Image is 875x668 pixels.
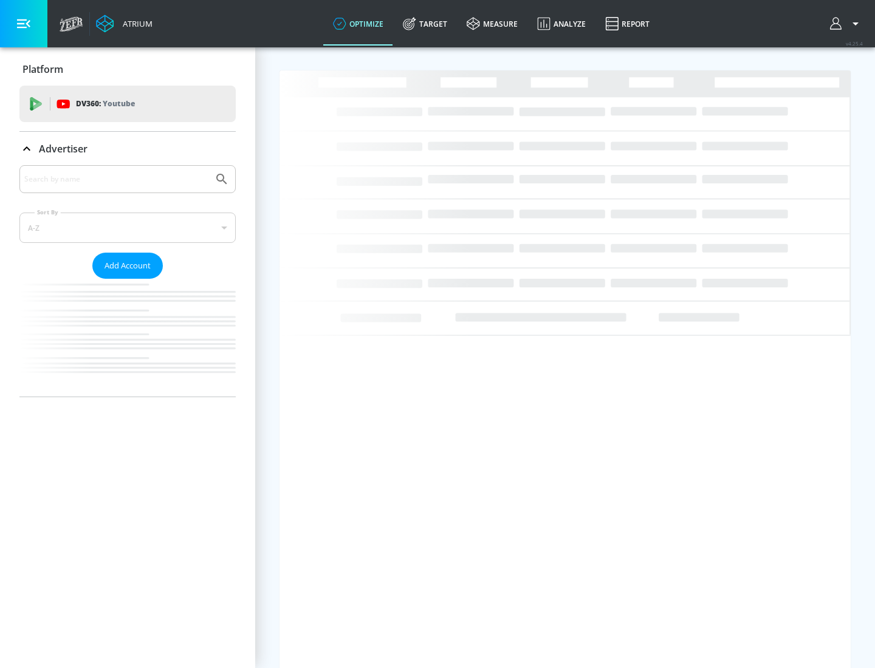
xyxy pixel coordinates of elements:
[19,86,236,122] div: DV360: Youtube
[457,2,527,46] a: measure
[22,63,63,76] p: Platform
[323,2,393,46] a: optimize
[595,2,659,46] a: Report
[527,2,595,46] a: Analyze
[103,97,135,110] p: Youtube
[19,132,236,166] div: Advertiser
[19,279,236,397] nav: list of Advertiser
[19,213,236,243] div: A-Z
[105,259,151,273] span: Add Account
[393,2,457,46] a: Target
[76,97,135,111] p: DV360:
[96,15,153,33] a: Atrium
[19,165,236,397] div: Advertiser
[35,208,61,216] label: Sort By
[846,40,863,47] span: v 4.25.4
[92,253,163,279] button: Add Account
[118,18,153,29] div: Atrium
[39,142,87,155] p: Advertiser
[19,52,236,86] div: Platform
[24,171,208,187] input: Search by name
